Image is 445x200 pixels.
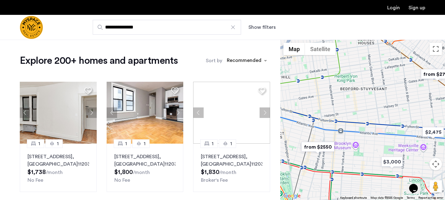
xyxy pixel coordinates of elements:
span: 1 [57,140,59,147]
p: [STREET_ADDRESS] 11203 [201,153,262,168]
div: from $2550 [299,140,337,154]
a: 11[STREET_ADDRESS], [GEOGRAPHIC_DATA]11203No Fee [107,144,184,192]
a: Report a map error [418,196,443,200]
a: Login [387,5,400,10]
a: 11[STREET_ADDRESS], [GEOGRAPHIC_DATA]11203Broker's Fee [193,144,270,192]
a: Registration [409,5,425,10]
span: $1,800 [114,169,133,175]
iframe: chat widget [407,175,426,194]
img: a8b926f1-9a91-4e5e-b036-feb4fe78ee5d_638880945617247159.jpeg [107,82,184,144]
p: [STREET_ADDRESS] 11203 [114,153,176,168]
button: Map camera controls [430,158,442,170]
button: Show satellite imagery [305,43,336,55]
span: 1 [230,140,232,147]
div: Recommended [226,57,261,66]
div: $3,000 [379,155,405,169]
span: 1 [212,140,214,147]
sub: /month [133,170,150,175]
a: Terms [407,196,415,200]
button: Show or hide filters [248,24,276,31]
label: Sort by [206,57,222,64]
button: Previous apartment [107,107,117,118]
a: Cazamio Logo [20,16,43,39]
ng-select: sort-apartment [224,55,270,66]
span: No Fee [28,178,43,183]
button: Keyboard shortcuts [340,196,367,200]
button: Toggle fullscreen view [430,43,442,55]
img: Google [282,192,302,200]
button: Next apartment [260,107,270,118]
span: Broker's Fee [201,178,228,183]
a: 11[STREET_ADDRESS], [GEOGRAPHIC_DATA]11203No Fee [20,144,97,192]
sub: /month [46,170,63,175]
p: [STREET_ADDRESS] 11203 [28,153,89,168]
input: Apartment Search [93,20,241,35]
button: Previous apartment [193,107,204,118]
span: 1 [38,140,40,147]
span: 1 [144,140,146,147]
button: Show street map [283,43,305,55]
button: Next apartment [86,107,97,118]
a: Open this area in Google Maps (opens a new window) [282,192,302,200]
span: $1,738 [28,169,46,175]
sub: /month [219,170,236,175]
span: Map data ©2025 Google [371,196,403,199]
button: Previous apartment [20,107,30,118]
h1: Explore 200+ homes and apartments [20,54,178,67]
img: logo [20,16,43,39]
button: Next apartment [173,107,183,118]
button: Drag Pegman onto the map to open Street View [430,180,442,193]
img: 1996_638234808846003258.jpeg [20,82,97,144]
span: 1 [125,140,127,147]
span: $1,830 [201,169,219,175]
span: No Fee [114,178,130,183]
